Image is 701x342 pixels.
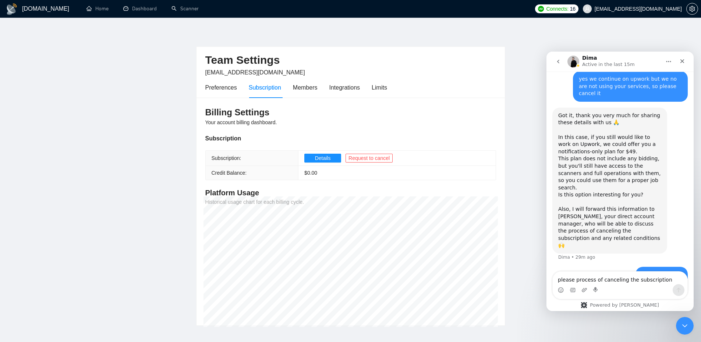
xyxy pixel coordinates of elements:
h4: Platform Usage [205,188,496,198]
img: upwork-logo.png [538,6,544,12]
h3: Billing Settings [205,107,496,118]
a: setting [686,6,698,12]
div: Subscription [205,134,496,143]
button: setting [686,3,698,15]
img: logo [6,3,18,15]
button: Details [304,154,341,163]
span: Your account billing dashboard. [205,119,277,125]
span: Connects: [546,5,568,13]
a: searchScanner [171,6,199,12]
iframe: To enrich screen reader interactions, please activate Accessibility in Grammarly extension settings [546,52,694,311]
span: Subscription: [212,155,241,161]
div: Subscription [249,83,281,92]
div: Members [293,83,318,92]
iframe: Intercom live chat [676,317,694,335]
div: Integrations [329,83,360,92]
span: user [585,6,590,11]
span: 16 [570,5,576,13]
span: Request to cancel [348,154,390,162]
a: homeHome [86,6,109,12]
span: Credit Balance: [212,170,247,176]
h2: Team Settings [205,53,496,68]
span: [EMAIL_ADDRESS][DOMAIN_NAME] [205,69,305,76]
a: dashboardDashboard [123,6,157,12]
button: Request to cancel [346,154,393,163]
div: Preferences [205,83,237,92]
div: Limits [372,83,387,92]
span: $ 0.00 [304,170,317,176]
span: Details [315,154,331,162]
